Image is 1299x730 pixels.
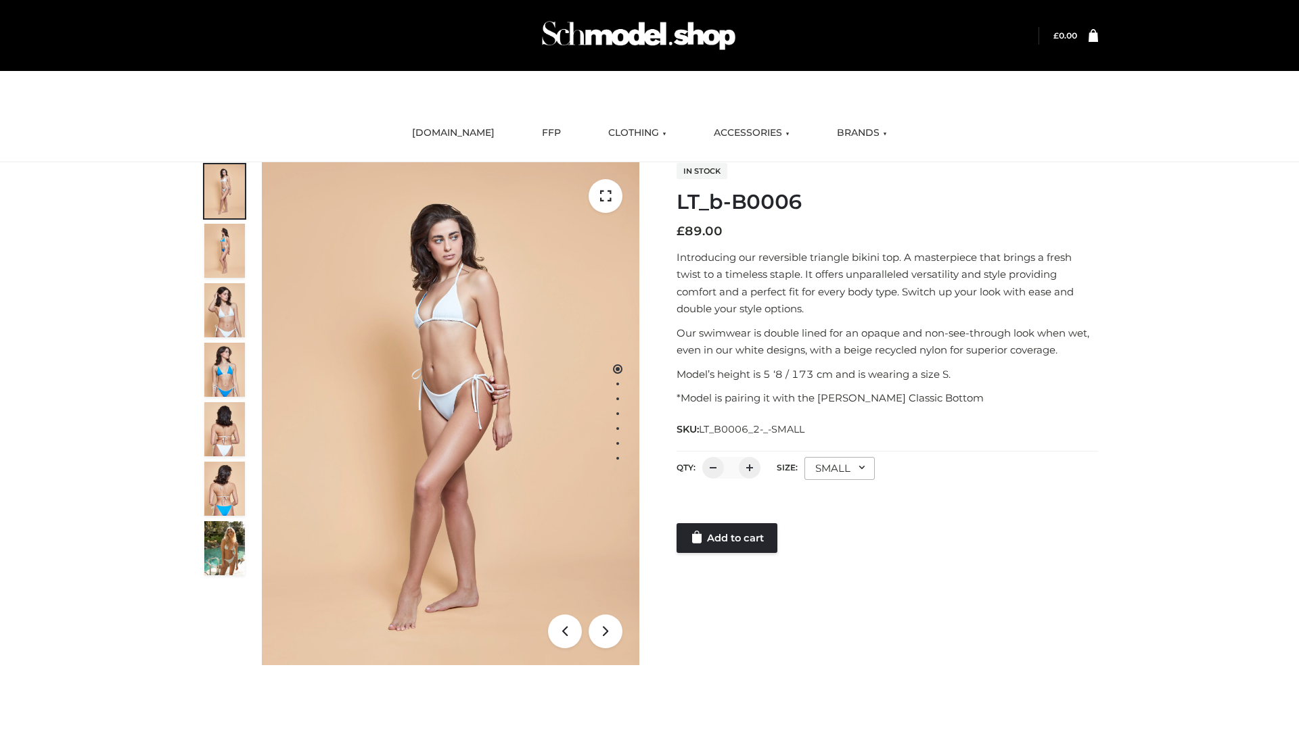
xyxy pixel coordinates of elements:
[677,163,727,179] span: In stock
[204,462,245,516] img: ArielClassicBikiniTop_CloudNine_AzureSky_OW114ECO_8-scaled.jpg
[677,389,1098,407] p: *Model is pairing it with the [PERSON_NAME] Classic Bottom
[204,343,245,397] img: ArielClassicBikiniTop_CloudNine_AzureSky_OW114ECO_4-scaled.jpg
[532,118,571,148] a: FFP
[677,421,806,437] span: SKU:
[677,324,1098,359] p: Our swimwear is double lined for an opaque and non-see-through look when wet, even in our white d...
[204,224,245,278] img: ArielClassicBikiniTop_CloudNine_AzureSky_OW114ECO_2-scaled.jpg
[677,366,1098,383] p: Model’s height is 5 ‘8 / 173 cm and is wearing a size S.
[677,249,1098,318] p: Introducing our reversible triangle bikini top. A masterpiece that brings a fresh twist to a time...
[677,224,723,239] bdi: 89.00
[677,523,777,553] a: Add to cart
[262,162,639,665] img: ArielClassicBikiniTop_CloudNine_AzureSky_OW114ECO_1
[777,462,798,472] label: Size:
[699,423,804,435] span: LT_B0006_2-_-SMALL
[402,118,505,148] a: [DOMAIN_NAME]
[677,224,685,239] span: £
[204,164,245,218] img: ArielClassicBikiniTop_CloudNine_AzureSky_OW114ECO_1-scaled.jpg
[1053,30,1077,41] bdi: 0.00
[677,462,696,472] label: QTY:
[204,521,245,575] img: Arieltop_CloudNine_AzureSky2.jpg
[204,283,245,337] img: ArielClassicBikiniTop_CloudNine_AzureSky_OW114ECO_3-scaled.jpg
[1053,30,1059,41] span: £
[704,118,800,148] a: ACCESSORIES
[677,190,1098,214] h1: LT_b-B0006
[204,402,245,456] img: ArielClassicBikiniTop_CloudNine_AzureSky_OW114ECO_7-scaled.jpg
[537,9,740,62] img: Schmodel Admin 964
[827,118,897,148] a: BRANDS
[1053,30,1077,41] a: £0.00
[804,457,875,480] div: SMALL
[598,118,677,148] a: CLOTHING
